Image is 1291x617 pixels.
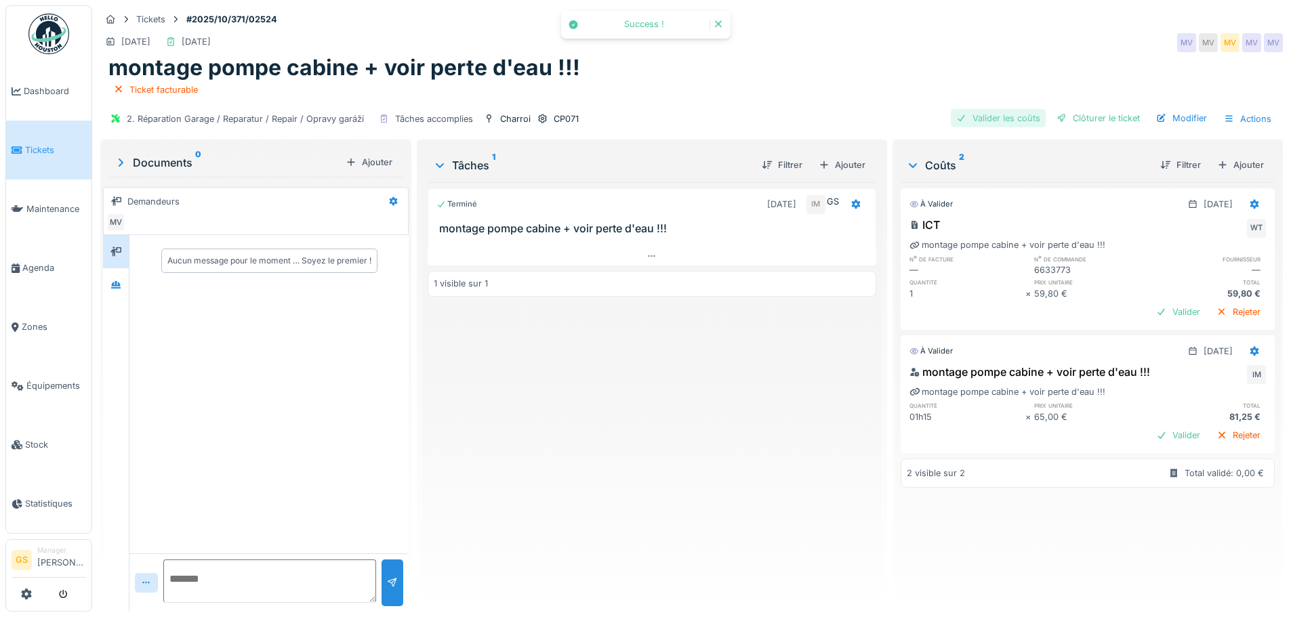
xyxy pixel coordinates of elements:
sup: 2 [959,157,964,173]
div: CP071 [554,112,579,125]
div: Valider [1151,426,1206,444]
div: MV [106,213,125,232]
div: montage pompe cabine + voir perte d'eau !!! [909,364,1150,380]
div: Valider [1151,303,1206,321]
div: GS [827,195,839,208]
div: 1 visible sur 1 [434,277,488,290]
h6: total [1150,401,1266,410]
h6: total [1150,278,1266,286]
div: — [909,263,1025,276]
div: Filtrer [1155,156,1206,174]
div: [DATE] [767,198,796,211]
a: Zones [6,297,91,356]
span: Équipements [26,379,86,392]
div: Success ! [586,19,703,30]
div: Demandeurs [127,195,180,208]
h6: n° de facture [909,255,1025,263]
div: Ajouter [1212,156,1269,174]
div: 81,25 € [1150,410,1266,423]
div: 6633773 [1034,263,1150,276]
h6: prix unitaire [1034,401,1150,410]
div: ICT [909,217,940,233]
a: Agenda [6,238,91,297]
div: Tâches accomplies [395,112,473,125]
div: Clôturer le ticket [1051,109,1145,127]
div: Charroi [500,112,531,125]
a: Équipements [6,356,91,415]
div: 01h15 [909,410,1025,423]
div: WT [1247,219,1266,238]
a: Stock [6,415,91,474]
div: Tickets [136,13,165,26]
div: MV [1177,33,1196,52]
h6: quantité [909,278,1025,286]
li: [PERSON_NAME] [37,545,86,574]
div: montage pompe cabine + voir perte d'eau !!! [909,385,1105,398]
span: Maintenance [26,203,86,215]
div: Manager [37,545,86,555]
div: Aucun message pour le moment … Soyez le premier ! [167,255,371,267]
div: 2 visible sur 2 [907,467,965,480]
div: 59,80 € [1150,287,1266,300]
div: MV [1199,33,1218,52]
div: — [1150,263,1266,276]
div: [DATE] [121,35,150,48]
div: MV [1264,33,1283,52]
a: Tickets [6,121,91,179]
a: Dashboard [6,62,91,121]
h6: fournisseur [1150,255,1266,263]
sup: 0 [195,154,201,171]
div: Coûts [906,157,1149,173]
div: IM [806,195,825,214]
div: montage pompe cabine + voir perte d'eau !!! [909,238,1105,251]
div: 65,00 € [1034,410,1150,423]
div: Tâches [433,157,750,173]
div: × [1025,410,1034,423]
div: Filtrer [756,156,808,174]
div: [DATE] [182,35,211,48]
h6: prix unitaire [1034,278,1150,286]
div: Actions [1218,109,1277,129]
a: GS Manager[PERSON_NAME] [12,545,86,578]
div: Rejeter [1211,303,1266,321]
span: Dashboard [24,85,86,98]
div: Ajouter [813,156,871,174]
div: Terminé [436,198,477,210]
strong: #2025/10/371/02524 [181,13,283,26]
h6: n° de commande [1034,255,1150,263]
div: Valider les coûts [951,109,1046,127]
div: Ticket facturable [129,83,198,96]
div: MV [1242,33,1261,52]
span: Tickets [25,144,86,156]
div: IM [1247,365,1266,384]
span: Stock [25,438,86,451]
li: GS [12,550,32,570]
div: À valider [909,345,953,357]
h6: quantité [909,401,1025,410]
sup: 1 [492,157,495,173]
span: Zones [22,320,86,333]
div: [DATE] [1204,198,1233,211]
img: Badge_color-CXgf-gQk.svg [28,14,69,54]
div: [DATE] [1204,345,1233,358]
div: Rejeter [1211,426,1266,444]
span: Statistiques [25,497,86,510]
div: Documents [114,154,340,171]
div: Total validé: 0,00 € [1185,467,1264,480]
div: 1 [909,287,1025,300]
div: Ajouter [340,153,398,171]
a: Statistiques [6,474,91,533]
div: 2. Réparation Garage / Reparatur / Repair / Opravy garáží [127,112,364,125]
span: Agenda [22,261,86,274]
a: Maintenance [6,179,91,238]
h1: montage pompe cabine + voir perte d'eau !!! [108,55,580,81]
h3: montage pompe cabine + voir perte d'eau !!! [439,222,869,235]
div: MV [1221,33,1239,52]
div: Modifier [1151,109,1212,127]
div: À valider [909,198,953,210]
div: × [1025,287,1034,300]
div: 59,80 € [1034,287,1150,300]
